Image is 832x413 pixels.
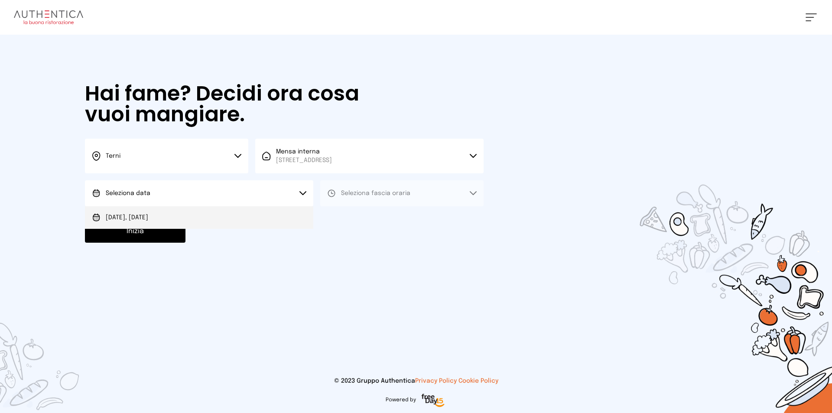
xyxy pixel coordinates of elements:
button: Seleziona data [85,180,313,206]
a: Cookie Policy [458,378,498,384]
img: logo-freeday.3e08031.png [419,392,447,410]
button: Seleziona fascia oraria [320,180,484,206]
p: © 2023 Gruppo Authentica [14,377,818,385]
span: Powered by [386,397,416,403]
span: Seleziona fascia oraria [341,190,410,196]
button: Inizia [85,220,185,243]
a: Privacy Policy [415,378,457,384]
span: Seleziona data [106,190,150,196]
span: [DATE], [DATE] [106,213,148,222]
